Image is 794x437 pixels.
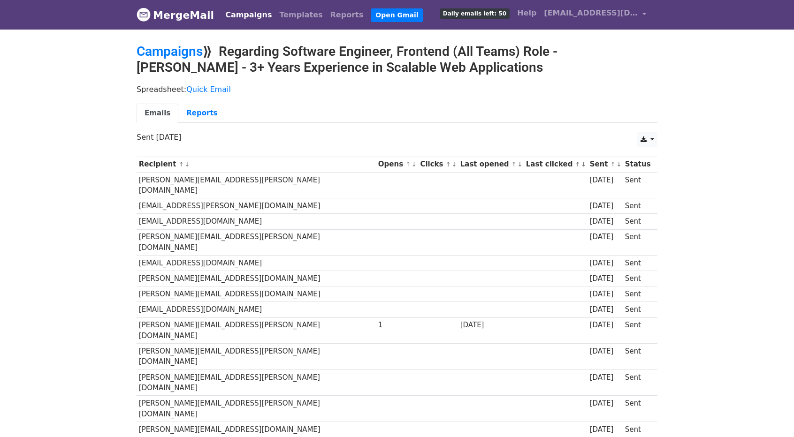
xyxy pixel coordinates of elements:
[590,175,621,186] div: [DATE]
[623,198,653,214] td: Sent
[436,4,513,23] a: Daily emails left: 50
[137,44,657,75] h2: ⟫ Regarding Software Engineer, Frontend (All Teams) Role - [PERSON_NAME] - 3+ Years Experience in...
[623,317,653,344] td: Sent
[458,157,524,172] th: Last opened
[590,346,621,357] div: [DATE]
[327,6,367,24] a: Reports
[623,369,653,396] td: Sent
[590,320,621,331] div: [DATE]
[590,424,621,435] div: [DATE]
[590,372,621,383] div: [DATE]
[412,161,417,168] a: ↓
[137,214,376,229] td: [EMAIL_ADDRESS][DOMAIN_NAME]
[137,302,376,317] td: [EMAIL_ADDRESS][DOMAIN_NAME]
[137,317,376,344] td: [PERSON_NAME][EMAIL_ADDRESS][PERSON_NAME][DOMAIN_NAME]
[524,157,588,172] th: Last clicked
[518,161,523,168] a: ↓
[137,396,376,422] td: [PERSON_NAME][EMAIL_ADDRESS][PERSON_NAME][DOMAIN_NAME]
[137,5,214,25] a: MergeMail
[460,320,521,331] div: [DATE]
[623,214,653,229] td: Sent
[451,161,457,168] a: ↓
[137,104,178,123] a: Emails
[418,157,458,172] th: Clicks
[178,104,225,123] a: Reports
[137,422,376,437] td: [PERSON_NAME][EMAIL_ADDRESS][DOMAIN_NAME]
[440,8,510,19] span: Daily emails left: 50
[590,216,621,227] div: [DATE]
[623,396,653,422] td: Sent
[590,304,621,315] div: [DATE]
[590,258,621,269] div: [DATE]
[623,271,653,286] td: Sent
[512,161,517,168] a: ↑
[588,157,623,172] th: Sent
[590,273,621,284] div: [DATE]
[137,229,376,256] td: [PERSON_NAME][EMAIL_ADDRESS][PERSON_NAME][DOMAIN_NAME]
[275,6,326,24] a: Templates
[137,8,151,22] img: MergeMail logo
[221,6,275,24] a: Campaigns
[623,229,653,256] td: Sent
[371,8,423,22] a: Open Gmail
[623,256,653,271] td: Sent
[623,172,653,198] td: Sent
[137,286,376,302] td: [PERSON_NAME][EMAIL_ADDRESS][DOMAIN_NAME]
[623,302,653,317] td: Sent
[581,161,586,168] a: ↓
[137,369,376,396] td: [PERSON_NAME][EMAIL_ADDRESS][PERSON_NAME][DOMAIN_NAME]
[378,320,416,331] div: 1
[184,161,190,168] a: ↓
[186,85,231,94] a: Quick Email
[616,161,621,168] a: ↓
[623,344,653,370] td: Sent
[137,157,376,172] th: Recipient
[137,256,376,271] td: [EMAIL_ADDRESS][DOMAIN_NAME]
[446,161,451,168] a: ↑
[623,422,653,437] td: Sent
[405,161,411,168] a: ↑
[590,232,621,242] div: [DATE]
[137,84,657,94] p: Spreadsheet:
[376,157,418,172] th: Opens
[611,161,616,168] a: ↑
[137,344,376,370] td: [PERSON_NAME][EMAIL_ADDRESS][PERSON_NAME][DOMAIN_NAME]
[590,398,621,409] div: [DATE]
[540,4,650,26] a: [EMAIL_ADDRESS][DOMAIN_NAME]
[590,201,621,211] div: [DATE]
[590,289,621,300] div: [DATE]
[137,198,376,214] td: [EMAIL_ADDRESS][PERSON_NAME][DOMAIN_NAME]
[623,157,653,172] th: Status
[137,132,657,142] p: Sent [DATE]
[137,172,376,198] td: [PERSON_NAME][EMAIL_ADDRESS][PERSON_NAME][DOMAIN_NAME]
[513,4,540,23] a: Help
[137,44,203,59] a: Campaigns
[575,161,580,168] a: ↑
[179,161,184,168] a: ↑
[623,286,653,302] td: Sent
[137,271,376,286] td: [PERSON_NAME][EMAIL_ADDRESS][DOMAIN_NAME]
[544,8,638,19] span: [EMAIL_ADDRESS][DOMAIN_NAME]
